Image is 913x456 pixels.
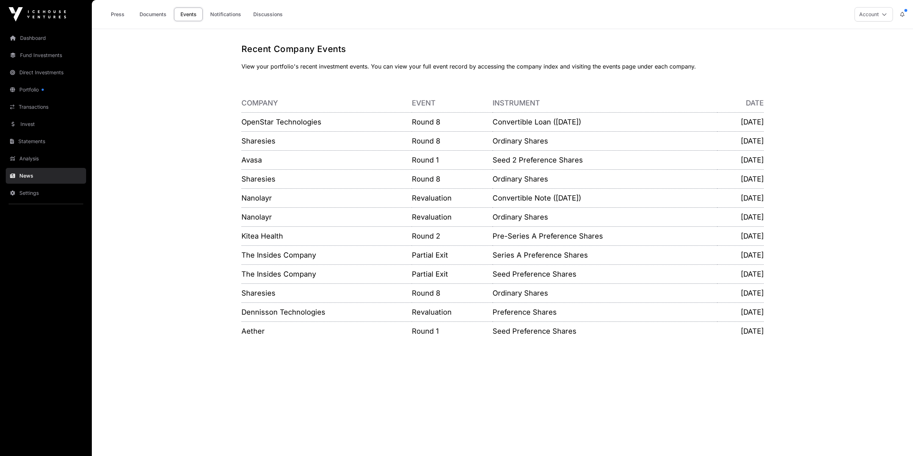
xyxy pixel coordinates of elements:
[6,82,86,98] a: Portfolio
[412,155,493,165] p: Round 1
[493,94,717,113] th: Instrument
[855,7,893,22] button: Account
[6,116,86,132] a: Invest
[412,193,493,203] p: Revaluation
[241,156,262,164] a: Avasa
[6,65,86,80] a: Direct Investments
[206,8,246,21] a: Notifications
[241,118,321,126] a: OpenStar Technologies
[241,43,764,55] h1: Recent Company Events
[6,168,86,184] a: News
[717,117,764,127] p: [DATE]
[241,62,764,71] p: View your portfolio's recent investment events. You can view your full event record by accessing ...
[241,232,283,240] a: Kitea Health
[103,8,132,21] a: Press
[412,231,493,241] p: Round 2
[493,136,717,146] p: Ordinary Shares
[241,308,325,316] a: Dennisson Technologies
[241,270,316,278] a: The Insides Company
[493,326,717,336] p: Seed Preference Shares
[717,250,764,260] p: [DATE]
[412,94,493,113] th: Event
[241,137,276,145] a: Sharesies
[412,288,493,298] p: Round 8
[241,94,412,113] th: Company
[241,289,276,297] a: Sharesies
[493,117,717,127] p: Convertible Loan ([DATE])
[412,174,493,184] p: Round 8
[493,288,717,298] p: Ordinary Shares
[493,193,717,203] p: Convertible Note ([DATE])
[249,8,287,21] a: Discussions
[241,251,316,259] a: The Insides Company
[717,94,764,113] th: Date
[412,250,493,260] p: Partial Exit
[6,133,86,149] a: Statements
[717,155,764,165] p: [DATE]
[493,307,717,317] p: Preference Shares
[241,327,265,335] a: Aether
[493,212,717,222] p: Ordinary Shares
[717,307,764,317] p: [DATE]
[9,7,66,22] img: Icehouse Ventures Logo
[241,175,276,183] a: Sharesies
[6,99,86,115] a: Transactions
[717,212,764,222] p: [DATE]
[717,136,764,146] p: [DATE]
[241,213,272,221] a: Nanolayr
[493,174,717,184] p: Ordinary Shares
[877,422,913,456] iframe: Chat Widget
[412,326,493,336] p: Round 1
[412,269,493,279] p: Partial Exit
[174,8,203,21] a: Events
[6,30,86,46] a: Dashboard
[717,174,764,184] p: [DATE]
[412,212,493,222] p: Revaluation
[412,136,493,146] p: Round 8
[717,193,764,203] p: [DATE]
[6,47,86,63] a: Fund Investments
[493,155,717,165] p: Seed 2 Preference Shares
[717,231,764,241] p: [DATE]
[135,8,171,21] a: Documents
[717,269,764,279] p: [DATE]
[412,117,493,127] p: Round 8
[717,288,764,298] p: [DATE]
[717,326,764,336] p: [DATE]
[6,185,86,201] a: Settings
[493,250,717,260] p: Series A Preference Shares
[412,307,493,317] p: Revaluation
[6,151,86,166] a: Analysis
[493,269,717,279] p: Seed Preference Shares
[493,231,717,241] p: Pre-Series A Preference Shares
[241,194,272,202] a: Nanolayr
